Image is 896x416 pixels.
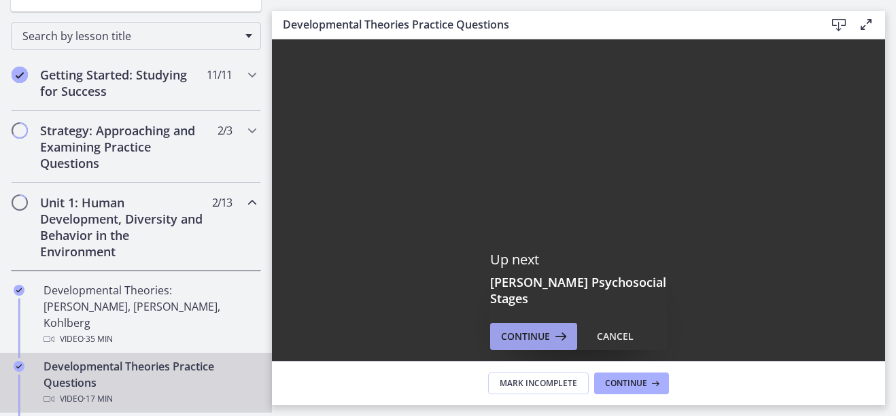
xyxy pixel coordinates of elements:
[594,372,669,394] button: Continue
[44,331,256,347] div: Video
[84,331,113,347] span: · 35 min
[207,67,232,83] span: 11 / 11
[84,391,113,407] span: · 17 min
[501,328,550,345] span: Continue
[11,22,261,50] div: Search by lesson title
[500,378,577,389] span: Mark Incomplete
[40,67,206,99] h2: Getting Started: Studying for Success
[44,282,256,347] div: Developmental Theories: [PERSON_NAME], [PERSON_NAME], Kohlberg
[490,251,667,268] p: Up next
[586,323,644,350] button: Cancel
[12,67,28,83] i: Completed
[218,122,232,139] span: 2 / 3
[22,29,239,44] span: Search by lesson title
[597,328,634,345] div: Cancel
[40,122,206,171] h2: Strategy: Approaching and Examining Practice Questions
[490,274,667,307] h3: [PERSON_NAME] Psychosocial Stages
[14,361,24,372] i: Completed
[44,358,256,407] div: Developmental Theories Practice Questions
[40,194,206,260] h2: Unit 1: Human Development, Diversity and Behavior in the Environment
[488,372,589,394] button: Mark Incomplete
[490,323,577,350] button: Continue
[212,194,232,211] span: 2 / 13
[283,16,804,33] h3: Developmental Theories Practice Questions
[605,378,647,389] span: Continue
[44,391,256,407] div: Video
[14,285,24,296] i: Completed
